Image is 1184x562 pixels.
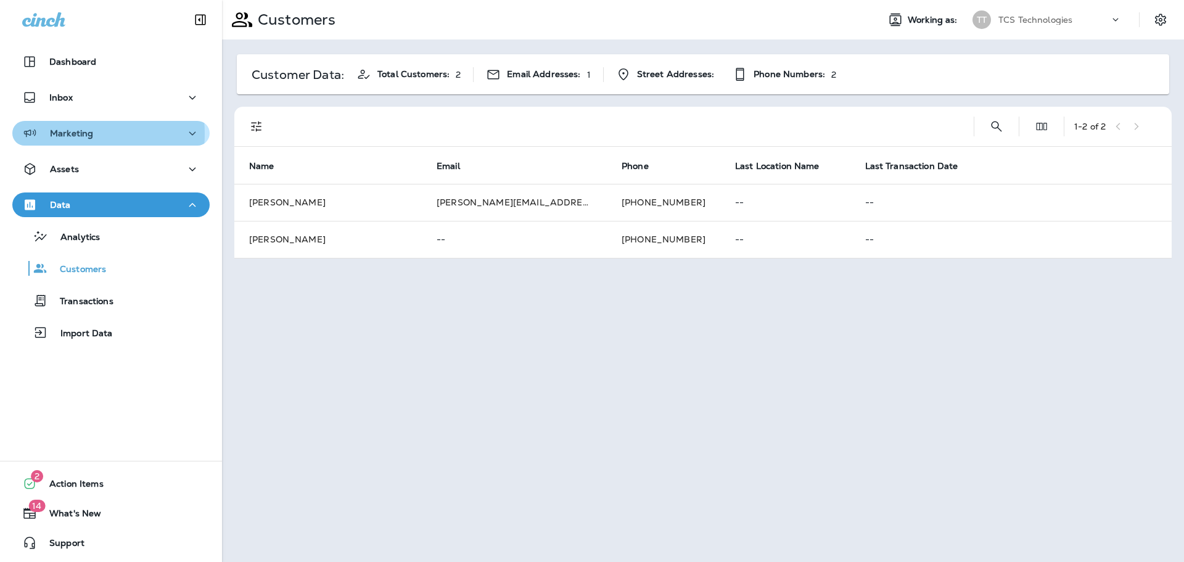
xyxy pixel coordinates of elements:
p: Data [50,200,71,210]
button: Settings [1149,9,1172,31]
button: Analytics [12,223,210,249]
p: Inbox [49,93,73,102]
button: Data [12,192,210,217]
button: Import Data [12,320,210,345]
button: Collapse Sidebar [183,7,218,32]
span: 2 [31,470,43,482]
span: What's New [37,508,101,523]
span: Email [437,161,460,171]
p: Dashboard [49,57,96,67]
td: [PHONE_NUMBER] [607,221,720,258]
p: Customers [253,10,335,29]
p: Marketing [50,128,93,138]
span: Last Transaction Date [865,160,974,171]
button: Marketing [12,121,210,146]
div: TT [972,10,991,29]
p: Customers [47,264,106,276]
span: Name [249,160,290,171]
p: 2 [831,70,836,80]
button: 14What's New [12,501,210,526]
span: Phone [622,161,649,171]
span: Street Addresses: [637,69,714,80]
button: Support [12,531,210,555]
p: Customer Data: [252,70,344,80]
button: Edit Fields [1029,114,1054,139]
p: -- [735,234,836,244]
p: 2 [456,70,461,80]
td: [PERSON_NAME] [234,184,422,221]
p: -- [735,197,836,207]
button: Assets [12,157,210,181]
td: [PERSON_NAME][EMAIL_ADDRESS][DOMAIN_NAME] [422,184,607,221]
span: Support [37,538,84,553]
div: 1 - 2 of 2 [1074,122,1106,131]
p: Transactions [47,296,113,308]
p: -- [865,234,1157,244]
p: -- [437,234,592,244]
span: Last Location Name [735,161,820,171]
span: Last Transaction Date [865,161,958,171]
span: Action Items [37,479,104,494]
button: Search Customers [984,114,1009,139]
p: 1 [587,70,591,80]
p: -- [865,197,1157,207]
p: Analytics [48,232,100,244]
p: TCS Technologies [998,15,1072,25]
button: Inbox [12,85,210,110]
button: Transactions [12,287,210,313]
td: [PERSON_NAME] [234,221,422,258]
span: 14 [28,500,45,512]
button: Dashboard [12,49,210,74]
span: Phone [622,160,665,171]
span: Email [437,160,476,171]
span: Phone Numbers: [754,69,825,80]
span: Last Location Name [735,160,836,171]
p: Assets [50,164,79,174]
p: Import Data [48,328,113,340]
button: 2Action Items [12,471,210,496]
span: Working as: [908,15,960,25]
button: Customers [12,255,210,281]
span: Total Customers: [377,69,450,80]
button: Filters [244,114,269,139]
span: Name [249,161,274,171]
span: Email Addresses: [507,69,580,80]
td: [PHONE_NUMBER] [607,184,720,221]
